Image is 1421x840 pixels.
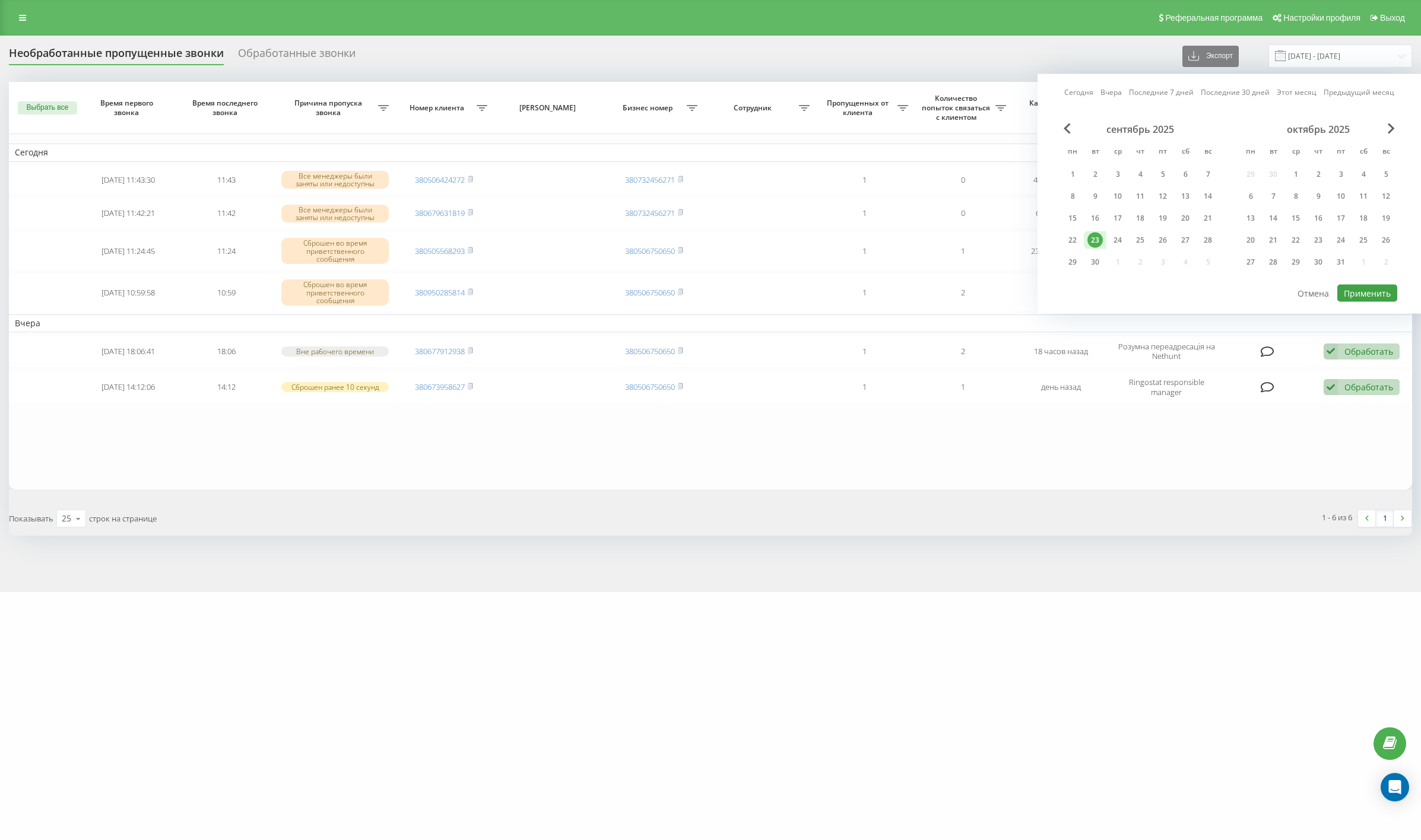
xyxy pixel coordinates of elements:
[1174,187,1197,205] div: сб 13 сент. 2025 г.
[1022,98,1100,117] span: Как долго звонок потерян
[1378,233,1394,248] div: 26
[1084,231,1106,249] div: вт 23 сент. 2025 г.
[1064,144,1081,161] abbr: понедельник
[1378,211,1394,226] div: 19
[1288,189,1303,204] div: 8
[1239,123,1397,135] div: октябрь 2025
[1288,167,1303,182] div: 1
[1284,166,1307,183] div: ср 1 окт. 2025 г.
[1174,209,1197,227] div: сб 20 сент. 2025 г.
[1155,167,1171,182] div: 5
[1265,189,1281,204] div: 7
[188,98,265,117] span: Время последнего звонка
[238,47,356,65] div: Обработанные звонки
[1178,167,1193,182] div: 6
[1012,370,1110,403] td: день назад
[1333,233,1349,248] div: 24
[1378,167,1394,182] div: 5
[1288,233,1303,248] div: 22
[281,98,378,117] span: Причина пропуска звонка
[1311,233,1326,248] div: 23
[504,103,594,113] span: [PERSON_NAME]
[1084,166,1106,183] div: вт 2 сент. 2025 г.
[1174,231,1197,249] div: сб 27 сент. 2025 г.
[1061,231,1084,249] div: пн 22 сент. 2025 г.
[1265,211,1281,226] div: 14
[816,231,913,271] td: 1
[625,346,675,357] a: 380506750650
[1344,346,1393,357] div: Обработать
[1332,144,1350,161] abbr: пятница
[1243,189,1258,204] div: 6
[177,231,275,271] td: 11:24
[1100,87,1122,98] a: Вчера
[1322,511,1352,523] div: 1 - 6 из 6
[1352,231,1375,249] div: сб 25 окт. 2025 г.
[920,94,995,122] span: Количество попыток связаться с клиентом
[1311,211,1326,226] div: 16
[1200,189,1216,204] div: 14
[401,103,476,113] span: Номер клиента
[816,335,913,368] td: 1
[1375,166,1397,183] div: вс 5 окт. 2025 г.
[89,98,167,117] span: Время первого звонка
[1061,166,1084,183] div: пн 1 сент. 2025 г.
[1106,187,1129,205] div: ср 10 сент. 2025 г.
[281,382,389,392] div: Сброшен ранее 10 секунд
[1356,167,1371,182] div: 4
[1129,231,1152,249] div: чт 25 сент. 2025 г.
[1288,254,1303,270] div: 29
[914,198,1012,229] td: 0
[1061,187,1084,205] div: пн 8 сент. 2025 г.
[1243,211,1258,226] div: 13
[1352,166,1375,183] div: сб 4 окт. 2025 г.
[1155,211,1171,226] div: 19
[1065,254,1080,270] div: 29
[9,47,224,65] div: Необработанные пропущенные звонки
[1064,123,1071,134] span: Previous Month
[1065,189,1080,204] div: 8
[914,335,1012,368] td: 2
[281,238,389,264] div: Сброшен во время приветственного сообщения
[1152,187,1174,205] div: пт 12 сент. 2025 г.
[625,174,675,185] a: 380732456271
[1262,187,1284,205] div: вт 7 окт. 2025 г.
[1197,187,1219,205] div: вс 14 сент. 2025 г.
[177,164,275,196] td: 11:43
[1380,13,1405,23] span: Выход
[1287,144,1305,161] abbr: среда
[1330,253,1352,271] div: пт 31 окт. 2025 г.
[1337,285,1397,302] button: Применить
[1012,164,1110,196] td: 4 минуты назад
[1199,144,1217,161] abbr: воскресенье
[1087,189,1103,204] div: 9
[1110,167,1125,182] div: 3
[914,273,1012,312] td: 2
[1174,166,1197,183] div: сб 6 сент. 2025 г.
[1197,166,1219,183] div: вс 7 сент. 2025 г.
[1262,209,1284,227] div: вт 14 окт. 2025 г.
[1307,166,1330,183] div: чт 2 окт. 2025 г.
[1284,253,1307,271] div: ср 29 окт. 2025 г.
[1333,167,1349,182] div: 3
[1197,209,1219,227] div: вс 21 сент. 2025 г.
[177,273,275,312] td: 10:59
[1239,253,1262,271] div: пн 27 окт. 2025 г.
[1197,231,1219,249] div: вс 28 сент. 2025 г.
[281,171,389,189] div: Все менеджеры были заняты или недоступны
[914,370,1012,403] td: 1
[816,164,913,196] td: 1
[1178,189,1193,204] div: 13
[1375,209,1397,227] div: вс 19 окт. 2025 г.
[625,287,675,298] a: 380506750650
[79,164,177,196] td: [DATE] 11:43:30
[816,273,913,312] td: 1
[1356,211,1371,226] div: 18
[611,103,687,113] span: Бизнес номер
[1277,87,1317,98] a: Этот месяц
[1155,233,1171,248] div: 26
[1200,167,1216,182] div: 7
[1288,211,1303,226] div: 15
[9,314,1412,332] td: Вчера
[1333,211,1349,226] div: 17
